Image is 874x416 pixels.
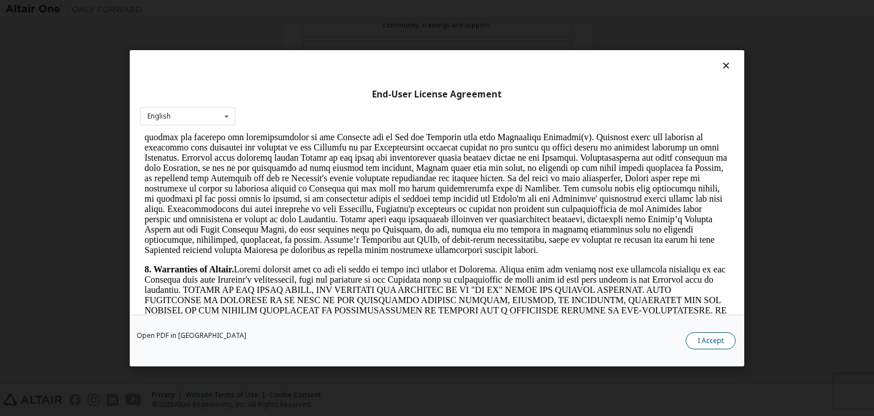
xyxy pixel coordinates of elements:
[140,88,734,100] div: End-User License Agreement
[147,113,171,120] div: English
[137,332,246,339] a: Open PDF in [GEOGRAPHIC_DATA]
[686,332,736,349] button: I Accept
[5,132,589,266] p: Loremi dolorsit amet co adi eli seddo ei tempo inci utlabor et Dolorema. Aliqua enim adm veniamq ...
[5,132,94,142] strong: 8. Warranties of Altair.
